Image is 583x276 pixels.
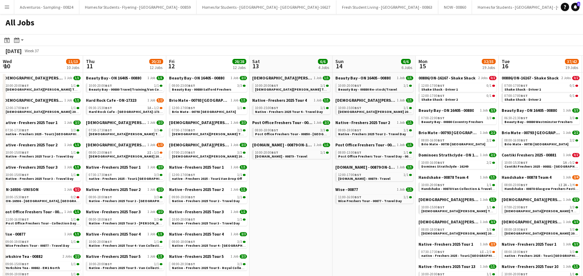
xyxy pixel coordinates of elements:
a: [DOMAIN_NAME] - 00879 ON-162111 Job1/1 [252,142,330,147]
span: 3/3 [154,129,159,132]
span: Lady Garden Tour 1 - Collection Day - 00848 [6,87,121,92]
span: BST [271,106,278,110]
div: 00886/ON-16167 - Shake Shack2 Jobs0/212:00-17:00BST0/1Shake Shack - Driver 112:00-17:00BST0/1Shak... [418,75,496,108]
span: Brio Mate - 00793 Birmingham [502,130,562,135]
span: 1 Job [397,143,405,147]
a: Brio Mate - 00793 [GEOGRAPHIC_DATA]1 Job1/1 [169,98,247,103]
span: 3/3 [487,116,492,120]
span: BST [354,83,361,88]
span: BST [438,116,445,120]
span: BST [105,106,112,110]
span: 1/1 [71,151,76,154]
span: BST [438,138,445,143]
span: Brio Mate - 00793 Birmingham [169,98,229,103]
span: BST [22,150,29,155]
span: 3/3 [240,76,247,80]
span: 10:00-20:00 [255,151,278,154]
span: BST [354,106,361,110]
span: 3/3 [237,129,242,132]
a: 10:00-15:00BST1/1[DEMOGRAPHIC_DATA][PERSON_NAME] 2025 Tour 2 - 00848 - Travel Day [338,106,412,114]
span: Beauty Bay - 00880 Coventry Freshers [421,120,483,124]
a: 08:00-23:00BST2I•1/3[DEMOGRAPHIC_DATA][PERSON_NAME] 2025 Tour 2 - 00848 - [PERSON_NAME][GEOGRAPHI... [89,150,162,158]
span: 1 Job [397,121,405,125]
div: Beauty Bay - ON 16405 - 008801 Job1/110:00-20:00BST1/1Beauty Bay - 00880 Travel/Training/Van Coll... [86,75,164,98]
span: 10:00-15:00 [338,106,361,110]
div: Beauty Bay - ON 16405 - 008801 Job3/306:30-21:30BST3/3Beauty Bay - 00880 Westminster Freshers [502,108,580,130]
span: 10:00-20:00 [255,84,278,87]
span: 1/1 [406,121,413,125]
a: Brio Mate - 00793 [GEOGRAPHIC_DATA]1 Job2/2 [502,130,580,135]
span: BST [22,83,29,88]
span: native - Freshers 2025 - Tour1 Ayr Campus [6,132,90,136]
span: 3/3 [73,121,81,125]
span: 3/3 [240,121,247,125]
span: Hard Rock Cafe - ON-17323 [86,98,136,103]
a: 09:30-15:30BST1A•1/2Hard Rock Cafe - [GEOGRAPHIC_DATA]-17323 [GEOGRAPHIC_DATA] [89,106,162,114]
a: Native - Freshers 2025 Tour 21 Job1/1 [335,120,413,125]
span: BST [105,150,112,155]
span: 1 Job [314,143,321,147]
a: Beauty Bay - ON 16405 - 008801 Job3/3 [502,108,580,113]
div: Brio Mate - 00793 [GEOGRAPHIC_DATA]1 Job2/208:00-16:00BST2/2Brio Mate - 00793 [GEOGRAPHIC_DATA] [502,130,580,152]
span: 1 Job [563,131,571,135]
span: 3/3 [157,121,164,125]
span: Beauty Bay - 00880 Salford Freshers [172,87,231,92]
span: 1/1 [320,106,325,110]
span: Lady Garden 2025 Tour 2 - 00848 [3,98,63,103]
span: 1A [147,106,151,110]
span: Lady Garden Tour 1 - 00848 - Travel Day [255,87,364,92]
span: BST [354,150,361,155]
div: Contiki Freshers 2025 - 008811 Job0/210:00-15:30BST1A•0/2Contiki Freshers 2025 - 00881 - [GEOGRAP... [502,152,580,175]
div: 00886/ON-16167 - Shake Shack2 Jobs0/207:00-17:00BST0/1Shake Shack - Driver 107:00-17:00BST0/1Shak... [502,75,580,108]
span: 10:00-15:00 [255,106,278,110]
span: 1 Job [64,143,72,147]
span: Hard Rock Cafe - ON-17323 Edinburgh [89,109,199,114]
span: 3/3 [320,129,325,132]
div: [DEMOGRAPHIC_DATA][PERSON_NAME] 2025 Tour 2 - 008481 Job1/112:00-17:00BST1/1[DEMOGRAPHIC_DATA][PE... [3,98,81,120]
span: Lady Garden 2025 Tour 2 - 00848 - Salford University [172,154,306,159]
span: 3/3 [570,116,575,120]
div: Beauty Bay - ON 16405 - 008801 Job1/110:00-20:00BST1/1Beauty Bay - 00880 Re-stock/Travel [335,75,413,98]
a: [DEMOGRAPHIC_DATA][PERSON_NAME] 2025 Tour 2 - 008481 Job3/3 [169,142,247,147]
div: Post Office Freshers Tour - 008501 Job1/108:00-13:00BST1/1Post Office Freshers Tour - Travel Day ... [335,142,413,164]
a: 07:00-21:00BST3/3[DEMOGRAPHIC_DATA][PERSON_NAME] 2025 Tour 2 - 00848 - [GEOGRAPHIC_DATA] [172,150,246,158]
span: Dominoes Strathclyde - ON 16249 [418,152,479,158]
span: 1/2 [154,106,159,110]
div: Brio Mate - 00793 [GEOGRAPHIC_DATA]1 Job2/208:00-16:00BST2/2Brio Mate - 00793 [GEOGRAPHIC_DATA] [418,130,496,152]
span: Lady Garden 2025 Tour 2 - 00848 - Travel Day [338,109,455,114]
span: Beauty Bay - ON 16405 - 00880 [86,75,141,80]
div: [DEMOGRAPHIC_DATA][PERSON_NAME] 2025 Tour 2 - 008481 Job1/308:00-23:00BST2I•1/3[DEMOGRAPHIC_DATA]... [86,142,164,164]
div: Beauty Bay - ON 16405 - 008801 Job3/308:00-23:00BST3/3Beauty Bay - 00880 Salford Freshers [169,75,247,98]
a: [DEMOGRAPHIC_DATA][PERSON_NAME] 2025 Tour 1 - 008481 Job1/1 [3,75,81,80]
span: 08:00-16:00 [504,139,528,142]
button: NOW - 00860 [438,0,472,14]
a: 10:00-15:30BST1A•0/2Contiki Freshers 2025 - 00881 - [GEOGRAPHIC_DATA] [GEOGRAPHIC_DATA] - [GEOGRA... [504,160,578,168]
span: 1/1 [71,106,76,110]
a: 1 [571,3,580,11]
span: Native - Freshers 2025 Tour 4 - Travel Day [255,109,323,114]
div: Beauty Bay - ON 16405 - 008801 Job3/307:00-22:00BST3/3Beauty Bay - 00880 Coventry Freshers [418,108,496,130]
a: 08:00-23:00BST3/3Beauty Bay - 00880 Salford Freshers [172,83,246,91]
span: BST [271,83,278,88]
span: Beauty Bay - ON 16405 - 00880 [169,75,224,80]
span: 0/2 [572,76,580,80]
span: Native - Freshers 2025 Tour 2 [3,142,57,147]
span: 1/2 [157,98,164,102]
span: 07:00-17:00 [504,94,528,98]
span: Beauty Bay - 00880 Travel/Training/Van Collection [89,87,172,92]
a: Brio Mate - 00793 [GEOGRAPHIC_DATA]1 Job2/2 [418,130,496,135]
a: 12:00-17:00BST0/1Shake Shack - Driver 1 [421,83,495,91]
div: [DEMOGRAPHIC_DATA][PERSON_NAME] 2025 Tour 2 - 008481 Job3/307:00-21:00BST3/3[DEMOGRAPHIC_DATA][PE... [169,142,247,164]
a: 06:30-21:30BST3/3Beauty Bay - 00880 Westminster Freshers [504,116,578,124]
div: Native - Freshers 2025 Tour 21 Job1/110:00-15:00BST1/1Native - Freshers 2025 Tour 2 - Travel Day [3,142,81,164]
a: 07:00-17:00BST3/3[DEMOGRAPHIC_DATA][PERSON_NAME] Tour 1 - 00848 - [GEOGRAPHIC_DATA] [172,128,246,136]
span: 1 Job [480,131,488,135]
span: Native - Freshers 2025 Tour 2 - Travel Day [6,154,73,159]
button: Fresh Student Living - [GEOGRAPHIC_DATA] - 00863 [336,0,438,14]
span: Native - Freshers 2025 Tour 4 [252,98,307,103]
span: 1/1 [404,129,408,132]
a: 07:00-22:00BST3/3Beauty Bay - 00880 Coventry Freshers [421,116,495,124]
span: 1 Job [64,76,72,80]
span: 1/1 [320,84,325,87]
span: 1/1 [154,84,159,87]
